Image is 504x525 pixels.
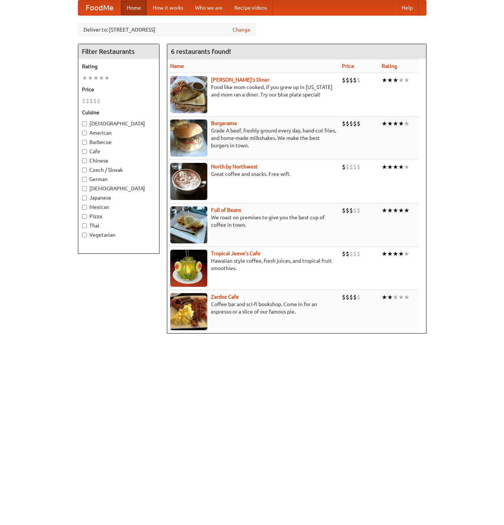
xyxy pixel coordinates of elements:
[404,293,409,301] li: ★
[357,250,360,258] li: $
[170,250,207,287] img: jeeves.jpg
[357,293,360,301] li: $
[82,138,155,146] label: Barbecue
[233,26,250,33] a: Change
[82,166,155,174] label: Czech / Slovak
[357,163,360,171] li: $
[349,119,353,128] li: $
[387,206,393,214] li: ★
[82,231,155,239] label: Vegetarian
[93,97,97,105] li: $
[387,293,393,301] li: ★
[170,293,207,330] img: zardoz.jpg
[82,140,87,145] input: Barbecue
[82,121,87,126] input: [DEMOGRAPHIC_DATA]
[346,206,349,214] li: $
[93,74,99,82] li: ★
[82,157,155,164] label: Chinese
[228,0,273,15] a: Recipe videos
[82,129,155,137] label: American
[170,170,336,178] p: Great coffee and snacks. Free wifi.
[82,168,87,173] input: Czech / Slovak
[346,250,349,258] li: $
[82,148,155,155] label: Cafe
[398,76,404,84] li: ★
[393,293,398,301] li: ★
[387,250,393,258] li: ★
[82,63,155,70] h5: Rating
[78,44,159,59] h4: Filter Restaurants
[382,119,387,128] li: ★
[170,63,184,69] a: Name
[357,76,360,84] li: $
[404,76,409,84] li: ★
[170,257,336,272] p: Hawaiian style coffee, fresh juices, and tropical fruit smoothies.
[393,163,398,171] li: ★
[349,293,353,301] li: $
[121,0,147,15] a: Home
[82,213,155,220] label: Pizza
[211,294,239,300] a: Zardoz Cafe
[104,74,110,82] li: ★
[170,163,207,200] img: north.jpg
[346,163,349,171] li: $
[353,250,357,258] li: $
[393,250,398,258] li: ★
[97,97,101,105] li: $
[404,250,409,258] li: ★
[82,74,88,82] li: ★
[382,250,387,258] li: ★
[211,207,241,213] a: Full of Beans
[349,206,353,214] li: $
[353,163,357,171] li: $
[342,206,346,214] li: $
[349,250,353,258] li: $
[398,206,404,214] li: ★
[387,163,393,171] li: ★
[82,196,87,200] input: Japanese
[398,293,404,301] li: ★
[82,177,87,182] input: German
[82,175,155,183] label: German
[189,0,228,15] a: Who we are
[382,76,387,84] li: ★
[170,83,336,98] p: Food like mom cooked, if you grew up in [US_STATE] and mom ran a diner. Try our blue plate special!
[170,301,336,315] p: Coffee bar and sci-fi bookshop. Come in for an espresso or a slice of our famous pie.
[82,233,87,237] input: Vegetarian
[382,63,397,69] a: Rating
[342,119,346,128] li: $
[147,0,189,15] a: How it works
[211,164,258,170] b: North by Northwest
[349,163,353,171] li: $
[353,206,357,214] li: $
[211,250,260,256] a: Tropical Jeeve's Cafe
[82,158,87,163] input: Chinese
[342,293,346,301] li: $
[342,63,354,69] a: Price
[99,74,104,82] li: ★
[211,77,269,83] a: [PERSON_NAME]'s Diner
[82,223,87,228] input: Thai
[398,163,404,171] li: ★
[211,120,237,126] b: Burgerama
[170,119,207,157] img: burgerama.jpg
[398,250,404,258] li: ★
[170,127,336,149] p: Grade A beef, freshly ground every day, hand-cut fries, and home-made milkshakes. We make the bes...
[170,76,207,113] img: sallys.jpg
[89,97,93,105] li: $
[404,119,409,128] li: ★
[342,163,346,171] li: $
[342,250,346,258] li: $
[171,48,231,55] ng-pluralize: 6 restaurants found!
[357,119,360,128] li: $
[393,206,398,214] li: ★
[82,222,155,229] label: Thai
[382,293,387,301] li: ★
[396,0,419,15] a: Help
[382,206,387,214] li: ★
[82,97,86,105] li: $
